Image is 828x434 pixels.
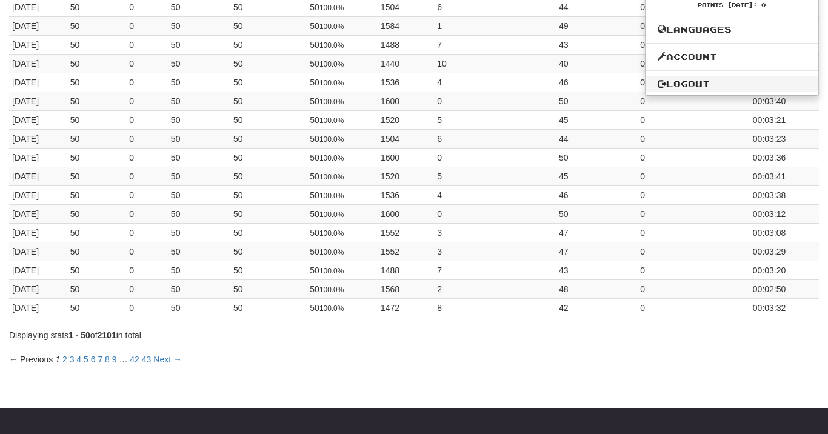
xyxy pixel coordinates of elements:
td: 50 [67,148,127,167]
td: 50 [230,16,307,35]
td: 50 [230,148,307,167]
a: Page 5 [84,355,88,364]
td: [DATE] [9,35,67,54]
td: 43 [556,261,637,279]
td: 0 [126,35,168,54]
td: 1472 [378,298,434,317]
td: 47 [556,242,637,261]
td: 50 [230,223,307,242]
td: 50 [230,204,307,223]
td: 50 [168,185,230,204]
a: Page 7 [98,355,102,364]
td: 0 [637,129,750,148]
a: Page 8 [105,355,110,364]
td: [DATE] [9,16,67,35]
a: Logout [646,76,818,92]
td: [DATE] [9,279,67,298]
td: 50 [168,148,230,167]
a: Page 43 [142,355,152,364]
td: 50 [168,167,230,185]
td: 50 [307,185,378,204]
td: [DATE] [9,261,67,279]
td: [DATE] [9,167,67,185]
td: [DATE] [9,110,67,129]
td: 1488 [378,261,434,279]
small: 100.0% [319,173,344,181]
td: 0 [126,92,168,110]
td: [DATE] [9,73,67,92]
td: 0 [637,35,750,54]
td: 50 [230,242,307,261]
div: Points [DATE]: 0 [658,2,806,10]
td: 50 [556,204,637,223]
td: 0 [434,92,556,110]
td: 50 [168,279,230,298]
td: 50 [230,167,307,185]
td: 0 [637,279,750,298]
td: 5 [434,110,556,129]
td: 50 [230,92,307,110]
td: 0 [126,16,168,35]
td: 00:03:32 [750,298,819,317]
td: 50 [168,54,230,73]
td: 50 [168,298,230,317]
td: 50 [168,35,230,54]
td: 7 [434,35,556,54]
td: 0 [637,110,750,129]
small: 100.0% [319,304,344,313]
span: … [119,355,127,364]
td: 50 [230,110,307,129]
div: Pagination [9,353,182,366]
td: 50 [67,92,127,110]
td: 50 [168,73,230,92]
small: 100.0% [319,116,344,125]
td: [DATE] [9,129,67,148]
td: 50 [67,279,127,298]
td: 50 [168,129,230,148]
td: 00:03:12 [750,204,819,223]
td: 42 [556,298,637,317]
td: 1440 [378,54,434,73]
td: 44 [556,129,637,148]
td: 50 [168,204,230,223]
td: 0 [637,167,750,185]
td: 0 [637,148,750,167]
span: ← Previous [9,355,53,364]
td: 1536 [378,73,434,92]
td: 50 [168,92,230,110]
td: [DATE] [9,92,67,110]
td: 1600 [378,92,434,110]
a: Languages [646,22,818,38]
td: 50 [230,35,307,54]
td: 0 [637,298,750,317]
td: [DATE] [9,54,67,73]
td: 0 [126,129,168,148]
td: 50 [230,261,307,279]
a: Next → [153,355,182,364]
td: [DATE] [9,185,67,204]
td: 50 [67,73,127,92]
td: 0 [434,148,556,167]
small: 100.0% [319,248,344,256]
td: 1488 [378,35,434,54]
td: 0 [637,185,750,204]
td: 50 [67,129,127,148]
td: 50 [307,16,378,35]
td: 50 [556,148,637,167]
a: Account [646,49,818,65]
td: 50 [168,223,230,242]
a: Page 2 [62,355,67,364]
small: 100.0% [319,22,344,31]
td: 50 [307,35,378,54]
a: Page 9 [112,355,117,364]
td: 50 [307,110,378,129]
td: 50 [307,129,378,148]
small: 100.0% [319,4,344,12]
td: 5 [434,167,556,185]
td: 50 [168,110,230,129]
td: 8 [434,298,556,317]
td: 0 [637,92,750,110]
td: 0 [126,167,168,185]
td: 6 [434,129,556,148]
td: 50 [67,298,127,317]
